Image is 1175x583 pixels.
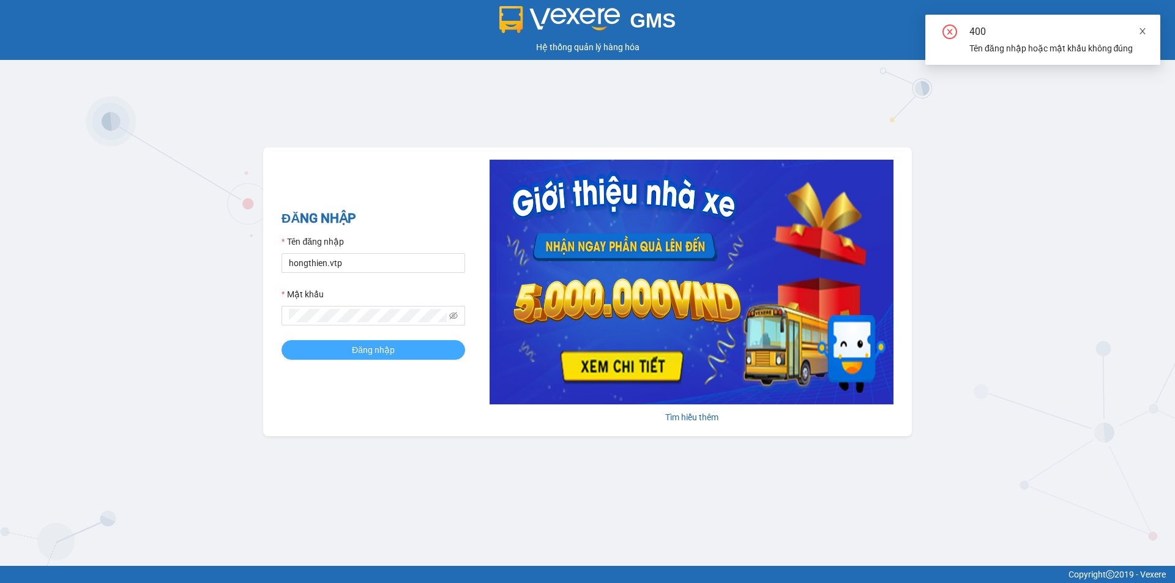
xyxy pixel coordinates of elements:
[3,40,1172,54] div: Hệ thống quản lý hàng hóa
[449,311,458,320] span: eye-invisible
[490,160,893,404] img: banner-0
[942,24,957,42] span: close-circle
[1106,570,1114,579] span: copyright
[630,9,676,32] span: GMS
[282,288,324,301] label: Mật khẩu
[969,42,1146,55] div: Tên đăng nhập hoặc mật khẩu không đúng
[1138,27,1147,35] span: close
[289,309,447,322] input: Mật khẩu
[499,18,676,28] a: GMS
[969,24,1146,39] div: 400
[282,253,465,273] input: Tên đăng nhập
[9,568,1166,581] div: Copyright 2019 - Vexere
[282,235,344,248] label: Tên đăng nhập
[282,209,465,229] h2: ĐĂNG NHẬP
[352,343,395,357] span: Đăng nhập
[490,410,893,424] div: Tìm hiểu thêm
[282,340,465,360] button: Đăng nhập
[499,6,621,33] img: logo 2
